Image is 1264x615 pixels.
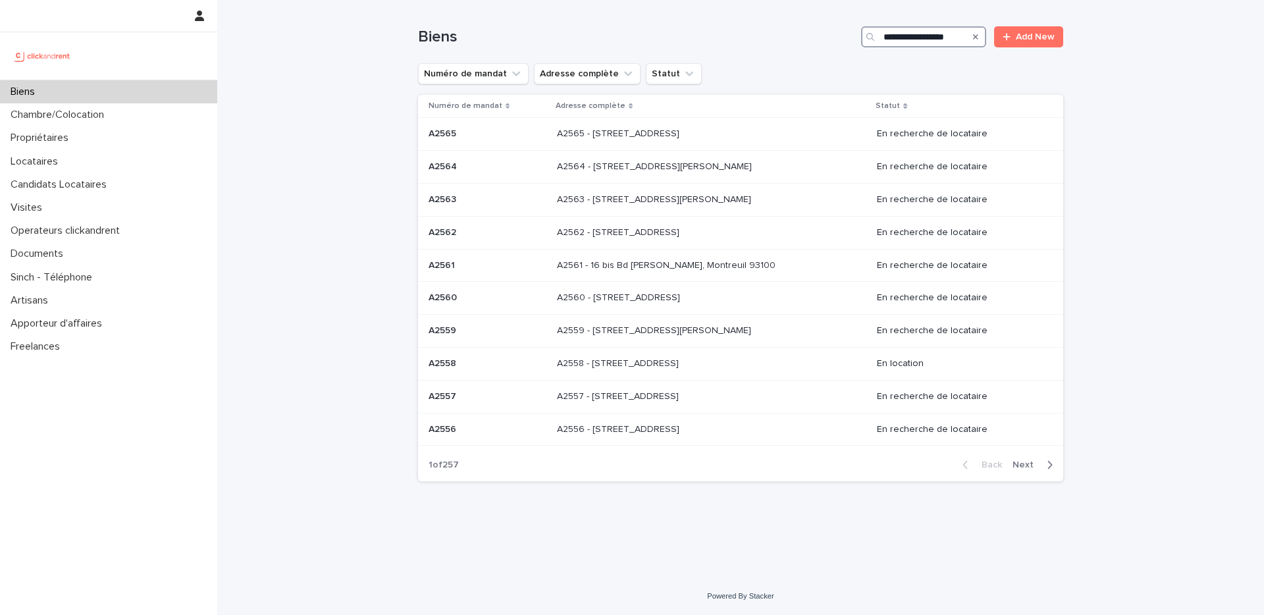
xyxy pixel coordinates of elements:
p: Locataires [5,155,68,168]
p: A2556 [429,421,459,435]
tr: A2558A2558 A2558 - [STREET_ADDRESS]A2558 - [STREET_ADDRESS] En location [418,347,1063,380]
img: UCB0brd3T0yccxBKYDjQ [11,43,74,69]
p: A2557 [429,388,459,402]
tr: A2556A2556 A2556 - [STREET_ADDRESS]A2556 - [STREET_ADDRESS] En recherche de locataire [418,413,1063,446]
p: A2560 - [STREET_ADDRESS] [557,290,683,304]
p: Adresse complète [556,99,625,113]
p: Apporteur d'affaires [5,317,113,330]
span: Next [1013,460,1041,469]
p: Freelances [5,340,70,353]
p: Biens [5,86,45,98]
p: A2562 [429,225,459,238]
p: Operateurs clickandrent [5,225,130,237]
p: A2558 [429,356,459,369]
p: A2564 - [STREET_ADDRESS][PERSON_NAME] [557,159,754,173]
p: A2562 - [STREET_ADDRESS] [557,225,682,238]
p: A2565 [429,126,459,140]
p: A2559 - [STREET_ADDRESS][PERSON_NAME] [557,323,754,336]
p: En recherche de locataire [877,128,1042,140]
p: Candidats Locataires [5,178,117,191]
span: Back [974,460,1002,469]
span: Add New [1016,32,1055,41]
tr: A2563A2563 A2563 - [STREET_ADDRESS][PERSON_NAME]A2563 - [STREET_ADDRESS][PERSON_NAME] En recherch... [418,183,1063,216]
p: Chambre/Colocation [5,109,115,121]
p: Sinch - Téléphone [5,271,103,284]
button: Next [1007,459,1063,471]
h1: Biens [418,28,856,47]
p: En recherche de locataire [877,292,1042,304]
p: Artisans [5,294,59,307]
p: En recherche de locataire [877,161,1042,173]
p: A2558 - [STREET_ADDRESS] [557,356,681,369]
p: A2557 - [STREET_ADDRESS] [557,388,681,402]
p: Visites [5,201,53,214]
p: Statut [876,99,900,113]
tr: A2559A2559 A2559 - [STREET_ADDRESS][PERSON_NAME]A2559 - [STREET_ADDRESS][PERSON_NAME] En recherch... [418,315,1063,348]
p: En recherche de locataire [877,325,1042,336]
a: Add New [994,26,1063,47]
p: En recherche de locataire [877,260,1042,271]
p: A2561 - 16 bis Bd [PERSON_NAME], Montreuil 93100 [557,257,778,271]
p: En recherche de locataire [877,424,1042,435]
p: A2559 [429,323,459,336]
button: Numéro de mandat [418,63,529,84]
p: A2561 [429,257,458,271]
button: Statut [646,63,702,84]
button: Back [952,459,1007,471]
a: Powered By Stacker [707,592,774,600]
tr: A2564A2564 A2564 - [STREET_ADDRESS][PERSON_NAME]A2564 - [STREET_ADDRESS][PERSON_NAME] En recherch... [418,151,1063,184]
tr: A2560A2560 A2560 - [STREET_ADDRESS]A2560 - [STREET_ADDRESS] En recherche de locataire [418,282,1063,315]
p: En recherche de locataire [877,227,1042,238]
p: A2563 [429,192,459,205]
p: A2563 - 781 Avenue de Monsieur Teste, Montpellier 34070 [557,192,754,205]
p: A2560 [429,290,460,304]
tr: A2557A2557 A2557 - [STREET_ADDRESS]A2557 - [STREET_ADDRESS] En recherche de locataire [418,380,1063,413]
p: A2556 - [STREET_ADDRESS] [557,421,682,435]
p: En location [877,358,1042,369]
input: Search [861,26,986,47]
p: A2565 - [STREET_ADDRESS] [557,126,682,140]
p: En recherche de locataire [877,391,1042,402]
button: Adresse complète [534,63,641,84]
p: A2564 [429,159,460,173]
p: Numéro de mandat [429,99,502,113]
p: En recherche de locataire [877,194,1042,205]
tr: A2562A2562 A2562 - [STREET_ADDRESS]A2562 - [STREET_ADDRESS] En recherche de locataire [418,216,1063,249]
tr: A2561A2561 A2561 - 16 bis Bd [PERSON_NAME], Montreuil 93100A2561 - 16 bis Bd [PERSON_NAME], Montr... [418,249,1063,282]
p: Documents [5,248,74,260]
p: Propriétaires [5,132,79,144]
tr: A2565A2565 A2565 - [STREET_ADDRESS]A2565 - [STREET_ADDRESS] En recherche de locataire [418,118,1063,151]
p: 1 of 257 [418,449,469,481]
